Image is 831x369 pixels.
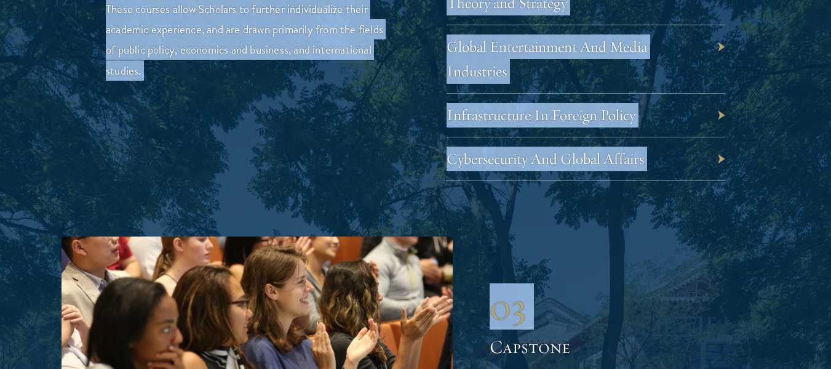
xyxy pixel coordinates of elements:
div: 03 [490,285,770,329]
a: Infrastructure In Foreign Policy [447,105,635,124]
h2: Capstone [490,335,770,360]
a: Global Entertainment And Media Industries [447,37,647,81]
a: Cybersecurity And Global Affairs [447,149,644,168]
